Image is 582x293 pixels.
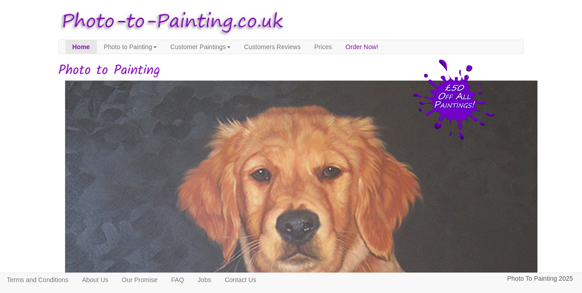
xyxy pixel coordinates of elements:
a: Customer Paintings [164,40,237,54]
a: Prices [307,40,339,54]
img: 50 pound price drop [413,59,495,140]
p: Photo To Painting 2025 [507,273,573,284]
a: Photo to Painting [97,40,164,54]
a: Contact Us [218,273,263,287]
a: Jobs [191,273,218,287]
img: Photo to Painting [54,5,286,40]
a: About Us [75,273,115,287]
a: Our Promise [115,273,165,287]
h1: Photo to Painting [58,63,524,78]
a: Order Now! [339,40,385,54]
a: FAQ [165,273,191,287]
a: Customers Reviews [237,40,307,54]
a: Home [65,40,97,54]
